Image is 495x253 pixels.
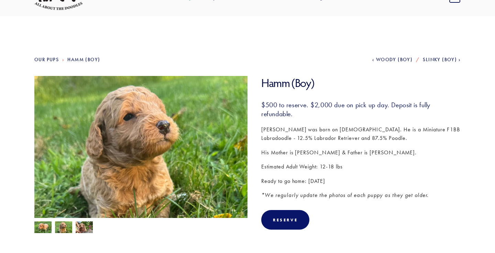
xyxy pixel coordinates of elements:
img: Hamm 3.jpg [55,221,72,234]
a: Hamm (Boy) [67,57,100,63]
p: [PERSON_NAME] was born on [DEMOGRAPHIC_DATA]. He is a Miniature F1BB Labradoodle - 12.5% Labrador... [261,125,461,143]
img: Hamm 1.jpg [76,221,93,234]
img: Hamm 3.jpg [34,76,247,236]
p: Ready to go home: [DATE] [261,177,461,186]
a: Woody (Boy) [372,57,412,63]
div: Reserve [273,217,298,222]
span: Woody (Boy) [376,57,412,63]
h1: Hamm (Boy) [261,76,461,90]
em: *We regularly update the photos of each puppy as they get older. [261,192,429,198]
p: Estimated Adult Weight: 12-18 lbs [261,162,461,171]
h3: $500 to reserve. $2,000 due on pick up day. Deposit is fully refundable. [261,100,461,118]
span: Slinky (Boy) [423,57,457,63]
a: Our Pups [34,57,59,63]
div: Reserve [261,210,309,230]
p: His Mother is [PERSON_NAME] & Father is [PERSON_NAME]. [261,148,461,157]
a: Slinky (Boy) [423,57,461,63]
img: Hamm 2.jpg [34,221,52,234]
